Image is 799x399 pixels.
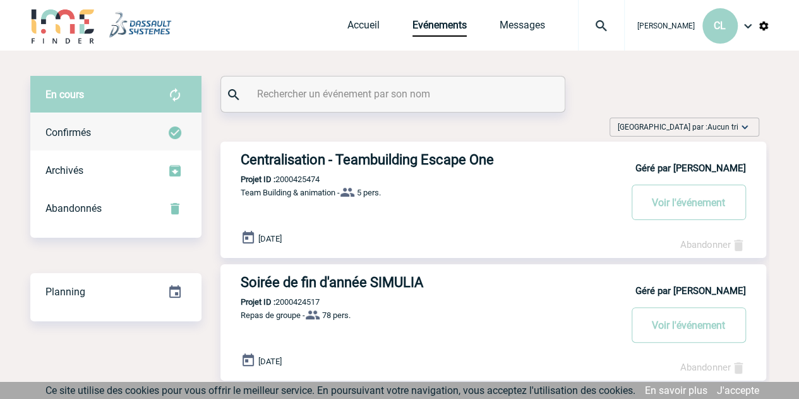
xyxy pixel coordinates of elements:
span: Team Building & animation - [241,188,340,197]
div: Retrouvez ici tous vos évènements avant confirmation [30,76,201,114]
p: 2000424517 [220,297,320,307]
span: Abandonnés [45,202,102,214]
span: CL [714,20,726,32]
span: Ce site utilise des cookies pour vous offrir le meilleur service. En poursuivant votre navigation... [45,384,635,396]
div: Retrouvez ici tous vos événements annulés [30,190,201,228]
a: Planning [30,273,201,310]
a: Abandonner [680,239,746,250]
h3: Soirée de fin d'année SIMULIA [241,274,620,290]
span: 78 pers. [322,310,351,320]
button: Voir l'événement [632,307,746,343]
b: Projet ID : [241,297,275,307]
img: IME-Finder [30,8,96,44]
span: Aucun tri [707,123,738,132]
a: Evénements [412,19,467,37]
a: En savoir plus [645,384,707,396]
b: Géré par [PERSON_NAME] [635,285,746,297]
a: Abandonner [680,362,746,373]
b: Projet ID : [241,175,275,184]
span: [DATE] [258,357,282,366]
div: Retrouvez ici tous vos événements organisés par date et état d'avancement [30,273,201,311]
span: En cours [45,89,84,101]
b: Géré par [PERSON_NAME] [635,163,746,174]
a: Accueil [347,19,380,37]
span: [GEOGRAPHIC_DATA] par : [618,121,738,133]
input: Rechercher un événement par son nom [254,85,535,103]
span: Archivés [45,164,83,176]
h3: Centralisation - Teambuilding Escape One [241,152,620,168]
img: baseline_expand_more_white_24dp-b.png [738,121,751,133]
span: 5 pers. [357,188,381,197]
p: 2000425474 [220,175,320,184]
span: [PERSON_NAME] [637,21,695,30]
a: Soirée de fin d'année SIMULIA [220,274,766,290]
span: Confirmés [45,126,91,138]
a: Centralisation - Teambuilding Escape One [220,152,766,168]
span: Planning [45,286,85,298]
div: Retrouvez ici tous les événements que vous avez décidé d'archiver [30,152,201,190]
a: Messages [500,19,545,37]
span: Repas de groupe - [241,310,305,320]
a: J'accepte [717,384,759,396]
span: [DATE] [258,234,282,243]
button: Voir l'événement [632,185,746,220]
